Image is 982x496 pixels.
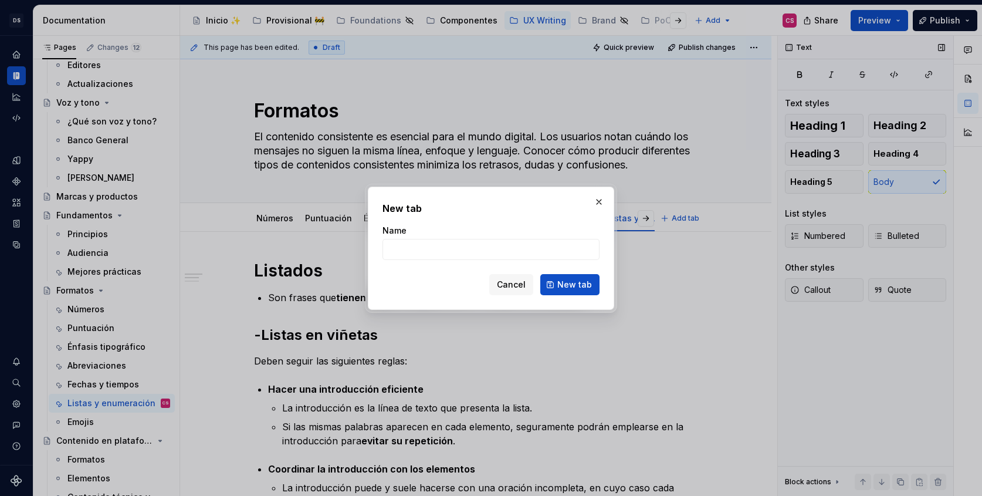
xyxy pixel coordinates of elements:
button: Cancel [489,274,533,295]
span: New tab [557,279,592,291]
label: Name [382,225,407,237]
span: Cancel [497,279,526,291]
h2: New tab [382,201,600,215]
button: New tab [540,274,600,295]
